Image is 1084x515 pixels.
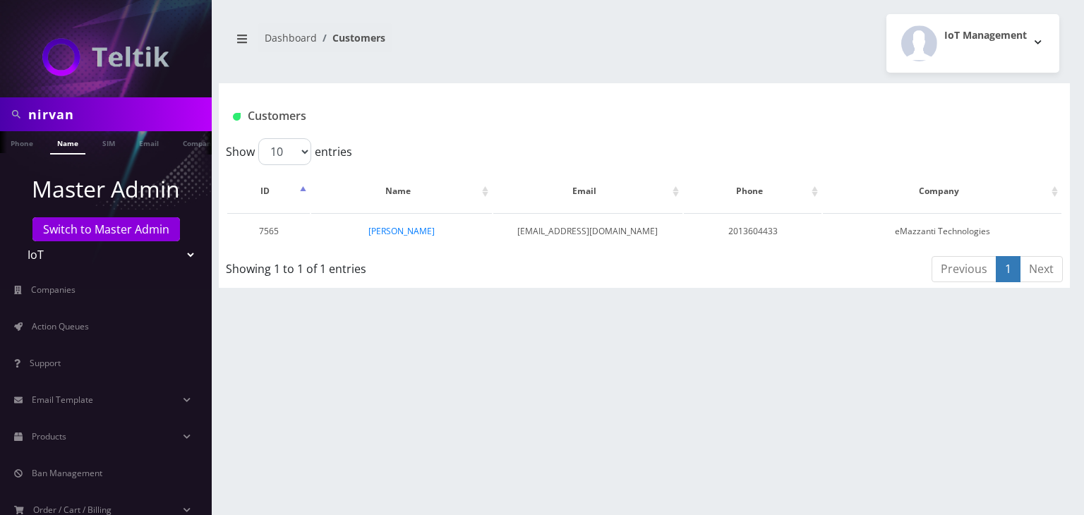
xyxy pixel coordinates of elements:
th: Name: activate to sort column ascending [311,171,491,212]
a: Phone [4,131,40,153]
div: Showing 1 to 1 of 1 entries [226,255,564,277]
a: Next [1020,256,1063,282]
th: Phone: activate to sort column ascending [684,171,821,212]
a: Previous [932,256,996,282]
span: Companies [31,284,76,296]
a: Email [132,131,166,153]
a: 1 [996,256,1020,282]
td: eMazzanti Technologies [823,213,1061,249]
th: Company: activate to sort column ascending [823,171,1061,212]
nav: breadcrumb [229,23,634,63]
a: SIM [95,131,122,153]
td: 2013604433 [684,213,821,249]
a: [PERSON_NAME] [368,225,435,237]
h2: IoT Management [944,30,1027,42]
select: Showentries [258,138,311,165]
span: Support [30,357,61,369]
th: Email: activate to sort column ascending [493,171,682,212]
span: Products [32,430,66,442]
li: Customers [317,30,385,45]
span: Email Template [32,394,93,406]
input: Search in Company [28,101,208,128]
a: Dashboard [265,31,317,44]
img: IoT [42,38,169,76]
span: Action Queues [32,320,89,332]
span: Ban Management [32,467,102,479]
a: Switch to Master Admin [32,217,180,241]
th: ID: activate to sort column descending [227,171,310,212]
h1: Customers [233,109,915,123]
a: Company [176,131,223,153]
button: IoT Management [886,14,1059,73]
a: Name [50,131,85,154]
td: [EMAIL_ADDRESS][DOMAIN_NAME] [493,213,682,249]
label: Show entries [226,138,352,165]
td: 7565 [227,213,310,249]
